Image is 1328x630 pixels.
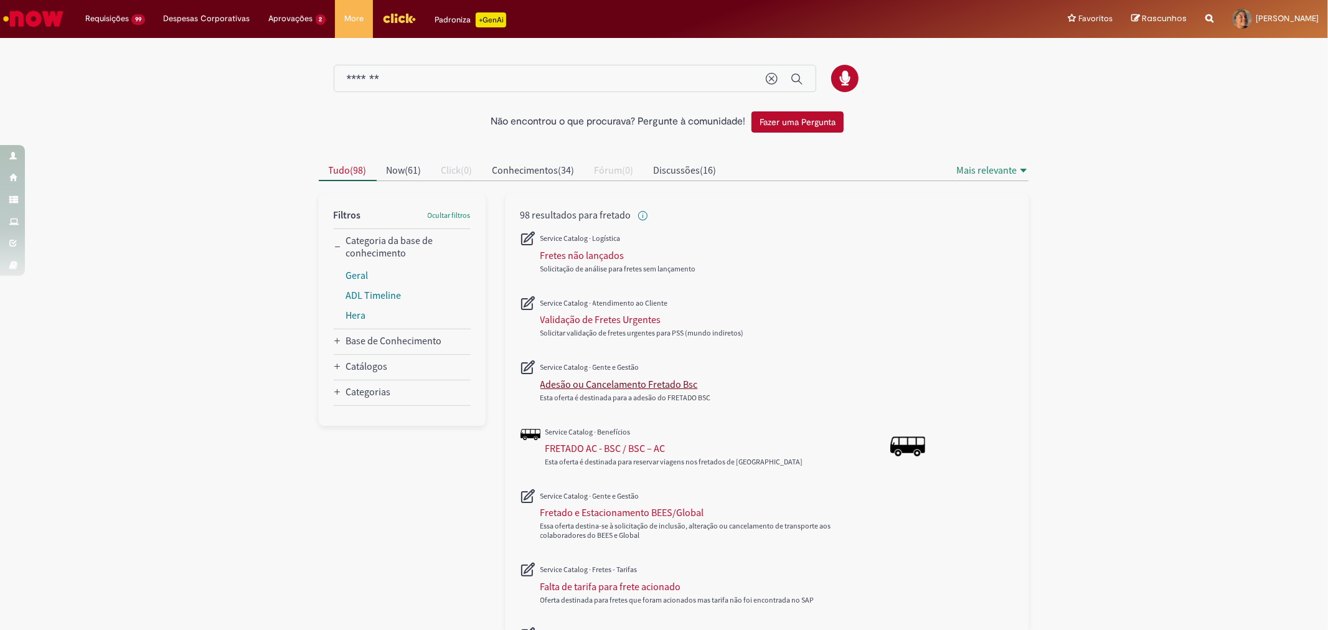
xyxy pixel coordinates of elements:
[1078,12,1113,25] span: Favoritos
[316,14,326,25] span: 2
[269,12,313,25] span: Aprovações
[491,116,745,128] h2: Não encontrou o que procurava? Pergunte à comunidade!
[1256,13,1319,24] span: [PERSON_NAME]
[476,12,506,27] p: +GenAi
[85,12,129,25] span: Requisições
[131,14,145,25] span: 99
[435,12,506,27] div: Padroniza
[1142,12,1187,24] span: Rascunhos
[382,9,416,27] img: click_logo_yellow_360x200.png
[344,12,364,25] span: More
[1,6,65,31] img: ServiceNow
[751,111,844,133] button: Fazer uma Pergunta
[164,12,250,25] span: Despesas Corporativas
[1131,13,1187,25] a: Rascunhos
